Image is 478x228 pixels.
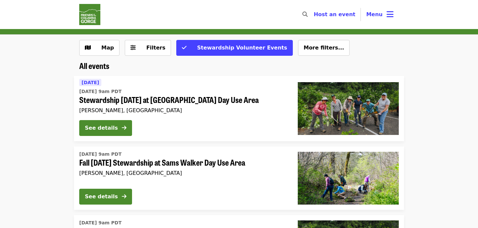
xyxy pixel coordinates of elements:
[79,151,121,158] time: [DATE] 9am PDT
[82,80,99,85] span: [DATE]
[79,95,287,105] span: Stewardship [DATE] at [GEOGRAPHIC_DATA] Day Use Area
[85,193,118,201] div: See details
[312,7,317,22] input: Search
[79,4,100,25] img: Friends Of The Columbia Gorge - Home
[298,152,399,205] img: Fall Saturday Stewardship at Sams Walker Day Use Area organized by Friends Of The Columbia Gorge
[101,45,114,51] span: Map
[125,40,171,56] button: Filters (0 selected)
[122,125,126,131] i: arrow-right icon
[176,40,293,56] button: Stewardship Volunteer Events
[79,189,132,205] button: See details
[79,88,121,95] time: [DATE] 9am PDT
[130,45,136,51] i: sliders-h icon
[79,40,119,56] button: Show map view
[387,10,393,19] i: bars icon
[298,82,399,135] img: Stewardship Saturday at St. Cloud Day Use Area organized by Friends Of The Columbia Gorge
[298,40,350,56] button: More filters...
[302,11,308,17] i: search icon
[122,193,126,200] i: arrow-right icon
[366,11,383,17] span: Menu
[182,45,187,51] i: check icon
[314,11,355,17] a: Host an event
[197,45,287,51] span: Stewardship Volunteer Events
[304,45,344,51] span: More filters...
[79,158,287,167] span: Fall [DATE] Stewardship at Sams Walker Day Use Area
[85,45,91,51] i: map icon
[361,7,399,22] button: Toggle account menu
[79,120,132,136] button: See details
[85,124,118,132] div: See details
[74,147,404,210] a: See details for "Fall Saturday Stewardship at Sams Walker Day Use Area"
[146,45,165,51] span: Filters
[79,170,287,176] div: [PERSON_NAME], [GEOGRAPHIC_DATA]
[79,219,121,226] time: [DATE] 9am PDT
[79,107,287,114] div: [PERSON_NAME], [GEOGRAPHIC_DATA]
[79,60,109,71] span: All events
[74,76,404,141] a: See details for "Stewardship Saturday at St. Cloud Day Use Area"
